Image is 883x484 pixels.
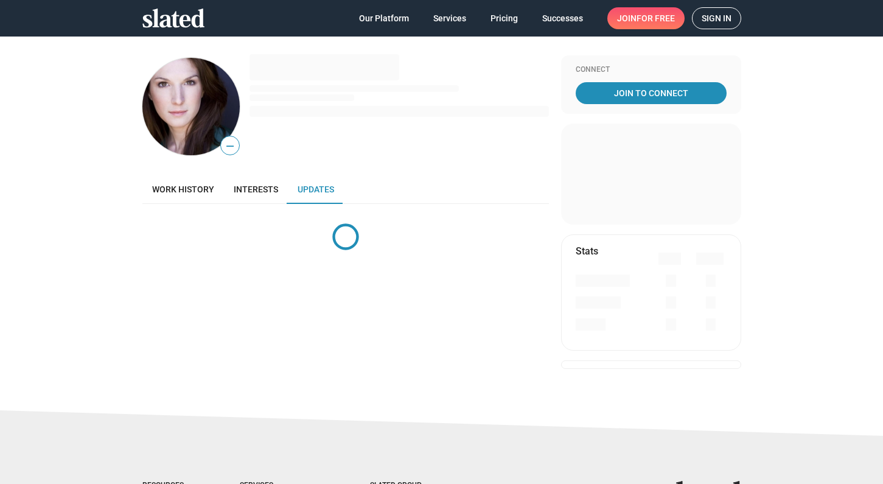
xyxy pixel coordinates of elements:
span: — [221,138,239,154]
span: Interests [234,184,278,194]
span: Sign in [702,8,731,29]
span: Pricing [490,7,518,29]
span: Services [433,7,466,29]
span: Work history [152,184,214,194]
a: Interests [224,175,288,204]
a: Updates [288,175,344,204]
span: Join [617,7,675,29]
a: Work history [142,175,224,204]
div: Connect [576,65,727,75]
span: Successes [542,7,583,29]
a: Successes [532,7,593,29]
a: Join To Connect [576,82,727,104]
a: Our Platform [349,7,419,29]
a: Pricing [481,7,528,29]
span: for free [637,7,675,29]
span: Join To Connect [578,82,724,104]
span: Updates [298,184,334,194]
mat-card-title: Stats [576,245,598,258]
a: Sign in [692,7,741,29]
span: Our Platform [359,7,409,29]
a: Joinfor free [607,7,685,29]
a: Services [424,7,476,29]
